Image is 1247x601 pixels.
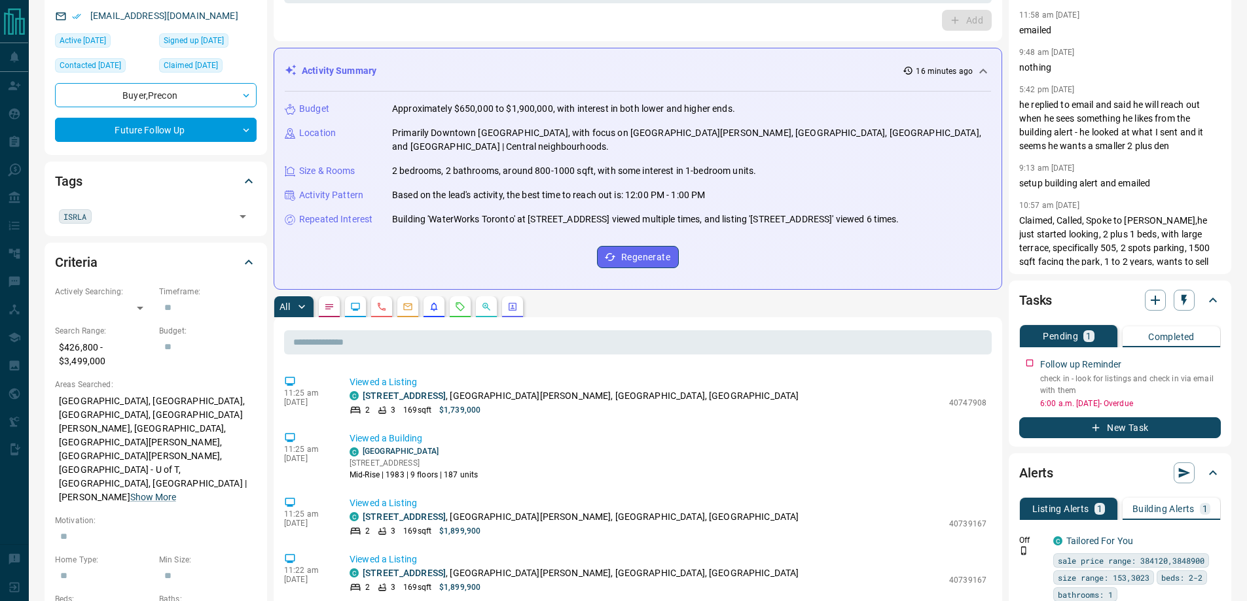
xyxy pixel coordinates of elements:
button: Show More [130,490,176,504]
span: Signed up [DATE] [164,34,224,47]
h2: Tags [55,171,82,192]
p: , [GEOGRAPHIC_DATA][PERSON_NAME], [GEOGRAPHIC_DATA], [GEOGRAPHIC_DATA] [363,510,799,524]
svg: Lead Browsing Activity [350,301,361,312]
p: [DATE] [284,575,330,584]
p: Size & Rooms [299,164,355,178]
h2: Tasks [1019,290,1052,311]
span: Claimed [DATE] [164,59,218,72]
p: 3 [391,525,395,537]
p: Budget [299,102,329,116]
div: Criteria [55,247,257,278]
p: 11:25 am [284,445,330,454]
p: 10:57 am [DATE] [1019,201,1079,210]
div: Mon Sep 15 2025 [55,33,153,52]
div: Alerts [1019,457,1221,489]
p: [DATE] [284,519,330,528]
p: 2 [365,404,370,416]
p: $426,800 - $3,499,000 [55,337,153,372]
p: All [280,302,290,311]
p: 9:13 am [DATE] [1019,163,1075,173]
div: Tags [55,165,257,197]
svg: Opportunities [481,301,492,312]
div: condos.ca [350,512,359,521]
p: Off [1019,534,1045,546]
p: Location [299,126,336,140]
p: , [GEOGRAPHIC_DATA][PERSON_NAME], [GEOGRAPHIC_DATA], [GEOGRAPHIC_DATA] [363,566,799,580]
p: [STREET_ADDRESS] [350,457,478,469]
p: setup building alert and emailed [1019,177,1221,190]
p: Listing Alerts [1032,504,1089,513]
p: he replied to email and said he will reach out when he sees something he likes from the building ... [1019,98,1221,153]
svg: Notes [324,301,334,312]
button: New Task [1019,417,1221,438]
p: Search Range: [55,325,153,337]
p: Timeframe: [159,286,257,298]
p: Viewed a Listing [350,496,986,510]
p: [GEOGRAPHIC_DATA], [GEOGRAPHIC_DATA], [GEOGRAPHIC_DATA], [GEOGRAPHIC_DATA][PERSON_NAME], [GEOGRAP... [55,390,257,508]
p: 6:00 a.m. [DATE] - Overdue [1040,398,1221,409]
p: Based on the lead's activity, the best time to reach out is: 12:00 PM - 1:00 PM [392,188,705,202]
p: 2 [365,525,370,537]
p: Repeated Interest [299,213,372,226]
p: Actively Searching: [55,286,153,298]
p: Viewed a Listing [350,553,986,566]
p: Budget: [159,325,257,337]
svg: Emails [403,301,413,312]
div: condos.ca [350,447,359,456]
p: $1,899,900 [439,525,480,537]
span: size range: 153,3023 [1058,571,1149,584]
p: 9:48 am [DATE] [1019,48,1075,57]
span: Active [DATE] [60,34,106,47]
h2: Alerts [1019,462,1053,483]
a: Tailored For You [1066,536,1133,546]
svg: Calls [376,301,387,312]
button: Regenerate [597,246,679,268]
p: Building Alerts [1132,504,1195,513]
svg: Agent Actions [507,301,518,312]
p: 40747908 [949,397,986,409]
p: Building 'WaterWorks Toronto' at [STREET_ADDRESS] viewed multiple times, and listing '[STREET_ADD... [392,213,899,226]
p: Approximately $650,000 to $1,900,000, with interest in both lower and higher ends. [392,102,735,116]
p: Home Type: [55,554,153,566]
a: [EMAIL_ADDRESS][DOMAIN_NAME] [90,10,238,21]
svg: Push Notification Only [1019,546,1028,555]
span: beds: 2-2 [1161,571,1202,584]
span: bathrooms: 1 [1058,588,1113,601]
p: Follow up Reminder [1040,358,1121,371]
p: 40739167 [949,518,986,530]
p: Primarily Downtown [GEOGRAPHIC_DATA], with focus on [GEOGRAPHIC_DATA][PERSON_NAME], [GEOGRAPHIC_D... [392,126,991,154]
p: 11:22 am [284,566,330,575]
p: 169 sqft [403,525,431,537]
p: Viewed a Building [350,432,986,445]
span: sale price range: 384120,3848900 [1058,554,1204,567]
div: Sat May 03 2025 [55,58,153,77]
div: condos.ca [1053,536,1062,545]
p: 11:25 am [284,509,330,519]
div: condos.ca [350,568,359,577]
div: Future Follow Up [55,118,257,142]
p: $1,739,000 [439,404,480,416]
p: 1 [1086,332,1091,341]
button: Open [234,207,252,226]
div: Buyer , Precon [55,83,257,107]
p: , [GEOGRAPHIC_DATA][PERSON_NAME], [GEOGRAPHIC_DATA], [GEOGRAPHIC_DATA] [363,389,799,403]
a: [STREET_ADDRESS] [363,390,446,401]
p: Min Size: [159,554,257,566]
span: Contacted [DATE] [60,59,121,72]
p: 11:25 am [284,388,330,398]
svg: Listing Alerts [429,301,439,312]
p: Areas Searched: [55,379,257,390]
p: check in - look for listings and check in via email with them [1040,373,1221,396]
a: [STREET_ADDRESS] [363,511,446,522]
p: 40739167 [949,574,986,586]
p: 16 minutes ago [916,65,973,77]
p: 11:58 am [DATE] [1019,10,1079,20]
p: Activity Summary [302,64,376,78]
div: Activity Summary16 minutes ago [285,59,991,83]
h2: Criteria [55,252,98,273]
p: 1 [1202,504,1208,513]
p: emailed [1019,24,1221,37]
p: Completed [1148,332,1195,341]
p: Mid-Rise | 1983 | 9 floors | 187 units [350,469,478,481]
p: Motivation: [55,515,257,526]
